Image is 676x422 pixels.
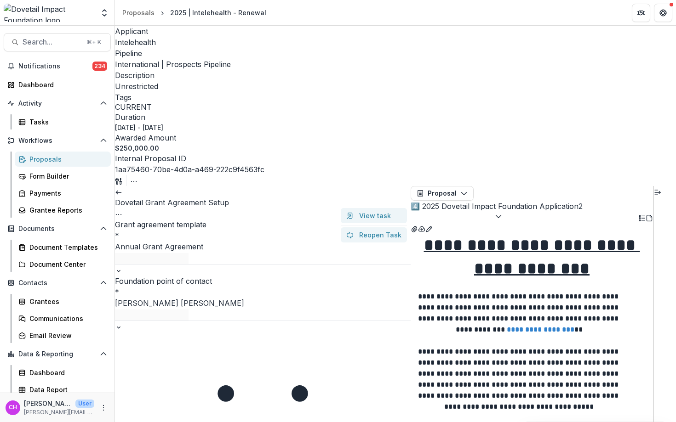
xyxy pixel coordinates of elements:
button: Open Activity [4,96,111,111]
button: More [98,402,109,413]
span: Workflows [18,137,96,145]
button: Expand right [654,186,661,197]
a: Document Center [15,257,111,272]
span: Activity [18,100,96,107]
div: Grantee Reports [29,205,103,215]
div: Dashboard [29,368,103,377]
div: Proposals [29,154,103,164]
button: Open entity switcher [98,4,111,22]
button: Edit as form [425,223,433,234]
a: Email Review [15,328,111,343]
p: Tags [115,92,132,103]
div: Email Review [29,331,103,340]
a: Tasks [15,114,111,129]
button: Partners [632,4,650,22]
div: [PERSON_NAME] [PERSON_NAME] [115,298,411,309]
a: Form Builder [15,169,111,184]
div: ⌘ + K [85,37,103,47]
a: Intelehealth [115,38,156,47]
div: Communications [29,314,103,323]
a: Grantee Reports [15,203,111,218]
p: International | Prospects Pipeline [115,59,231,70]
button: Search... [4,33,111,51]
button: Reopen Task [341,227,407,242]
div: Proposals [122,8,155,17]
button: Proposal [411,186,474,201]
p: Duration [115,112,145,123]
div: Form Builder [29,171,103,181]
a: Communications [15,311,111,326]
a: Dashboard [15,365,111,380]
button: Open Data & Reporting [4,347,111,361]
button: Open Contacts [4,276,111,290]
a: Proposals [15,152,111,167]
p: Unrestricted [115,81,158,92]
h3: Dovetail Grant Agreement Setup [115,197,411,208]
button: Notifications234 [4,59,111,73]
div: Dashboard [18,80,103,90]
div: Grantees [29,297,103,306]
p: Foundation point of contact [115,276,411,287]
a: Data Report [15,382,111,397]
img: Dovetail Impact Foundation logo [4,4,94,22]
div: Document Center [29,259,103,269]
button: Open Workflows [4,133,111,148]
a: Grantees [15,294,111,309]
div: 2025 | Intelehealth - Renewal [170,8,266,17]
span: CURRENT [115,103,152,112]
div: Data Report [29,385,103,394]
button: View Attached Files [411,223,418,234]
p: Internal Proposal ID [115,153,186,164]
span: Contacts [18,279,96,287]
p: Description [115,70,155,81]
p: Pipeline [115,48,142,59]
p: [DATE] - [DATE] [115,123,163,132]
span: 234 [92,62,107,71]
button: Open Documents [4,221,111,236]
p: Awarded Amount [115,132,176,143]
button: 4️⃣ 2025 Dovetail Impact Foundation Application2 [411,201,583,223]
div: Payments [29,188,103,198]
button: Plaintext view [638,212,646,223]
span: Data & Reporting [18,350,96,358]
button: Get Help [654,4,672,22]
div: Tasks [29,117,103,127]
a: Payments [15,186,111,201]
p: [PERSON_NAME][EMAIL_ADDRESS][DOMAIN_NAME] [24,408,94,416]
p: 1aa75460-70be-4d0a-a469-222c9f4563fc [115,164,264,175]
div: Document Templates [29,242,103,252]
div: Courtney Eker Hardy [9,405,17,411]
span: Search... [23,38,81,46]
p: Grant agreement template [115,219,411,230]
p: Applicant [115,26,148,37]
a: Document Templates [15,240,111,255]
p: [PERSON_NAME] [PERSON_NAME] [24,399,72,408]
span: Documents [18,225,96,233]
button: Options [115,208,122,219]
a: Proposals [119,6,158,19]
p: User [75,399,94,408]
span: Notifications [18,62,92,70]
div: Annual Grant Agreement [115,241,411,252]
button: PDF view [646,212,653,223]
p: $250,000.00 [115,143,159,153]
a: Dashboard [4,77,111,92]
nav: breadcrumb [119,6,270,19]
